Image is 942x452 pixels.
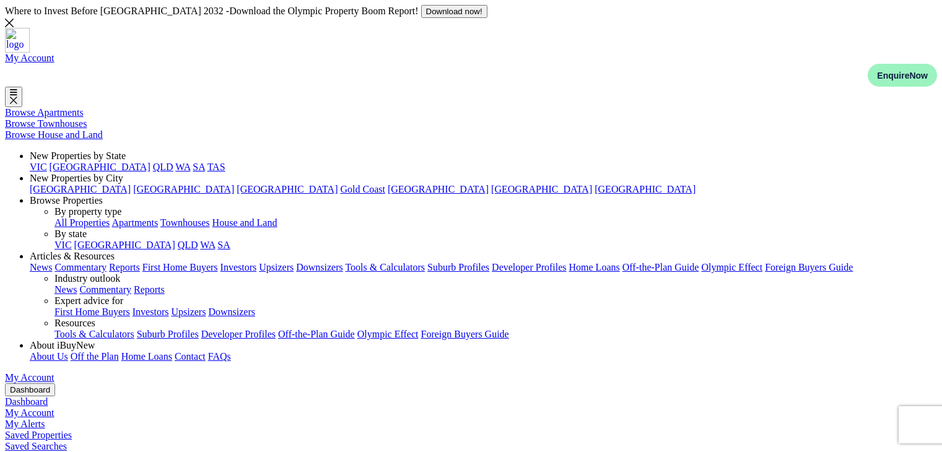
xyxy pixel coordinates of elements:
a: By property type [55,206,121,217]
a: VIC [30,162,47,172]
a: [GEOGRAPHIC_DATA] [595,184,696,194]
a: First Home Buyers [55,306,130,317]
a: Home Loans [121,351,172,362]
a: Upsizers [171,306,206,317]
a: [GEOGRAPHIC_DATA] [388,184,489,194]
a: Investors [220,262,257,272]
a: [GEOGRAPHIC_DATA] [50,162,150,172]
a: Expert advice for [55,295,123,306]
button: Dashboard [5,383,55,396]
a: Tools & Calculators [345,262,425,272]
a: QLD [153,162,173,172]
a: Reports [134,284,165,295]
a: Suburb Profiles [427,262,489,272]
a: Foreign Buyers Guide [765,262,853,272]
a: Off-the-Plan Guide [622,262,699,272]
a: Browse Townhouses [5,118,87,129]
a: Downsizers [208,306,255,317]
a: account [5,372,55,383]
a: Reports [109,262,140,272]
a: FAQs [208,351,231,362]
a: Olympic Effect [701,262,762,272]
a: Developer Profiles [492,262,566,272]
a: First Home Buyers [142,262,218,272]
a: Resources [55,318,95,328]
a: QLD [178,240,198,250]
a: Off-the-Plan Guide [278,329,355,339]
a: About iBuyNew [30,340,95,350]
a: Foreign Buyers Guide [421,329,509,339]
a: All Properties [55,217,110,228]
span: Now [909,71,928,80]
a: New Properties by City [30,173,123,183]
a: House and Land [212,217,277,228]
a: [GEOGRAPHIC_DATA] [133,184,234,194]
a: VIC [55,240,72,250]
a: News [55,284,77,295]
a: navigations [5,28,937,53]
a: [GEOGRAPHIC_DATA] [74,240,175,250]
a: Articles & Resources [30,251,115,261]
a: Gold Coast [340,184,385,194]
span: Download the Olympic Property Boom Report! [229,6,418,16]
a: [GEOGRAPHIC_DATA] [30,184,131,194]
a: Browse Properties [30,195,103,206]
a: Downsizers [296,262,343,272]
button: Toggle navigation [5,87,22,107]
a: SA [193,162,205,172]
a: News [30,262,52,272]
a: TAS [207,162,225,172]
a: account [5,53,55,63]
a: Dashboard [5,396,48,407]
a: Upsizers [259,262,294,272]
a: Investors [133,306,169,317]
a: Suburb Profiles [137,329,199,339]
a: Developer Profiles [201,329,276,339]
a: My Account [5,407,55,418]
span: Where to Invest Before [GEOGRAPHIC_DATA] 2032 - [5,6,421,16]
a: Industry outlook [55,273,120,284]
button: EnquireNow [868,64,937,87]
a: Olympic Effect [357,329,419,339]
a: [GEOGRAPHIC_DATA] [237,184,338,194]
a: About Us [30,351,68,362]
a: WA [200,240,215,250]
a: My Alerts [5,419,45,429]
img: logo [5,28,30,53]
a: Townhouses [160,217,210,228]
a: Browse House and Land [5,129,103,140]
a: [GEOGRAPHIC_DATA] [491,184,592,194]
a: Contact [175,351,206,362]
a: Off the Plan [71,351,119,362]
a: Saved Properties [5,430,72,440]
a: Browse Apartments [5,107,84,118]
a: Apartments [111,217,158,228]
a: SA [217,240,230,250]
a: Tools & Calculators [55,329,134,339]
a: By state [55,228,87,239]
a: Commentary [55,262,107,272]
a: WA [175,162,190,172]
a: Commentary [79,284,131,295]
a: Saved Searches [5,441,67,451]
button: Download now! [421,5,487,18]
a: New Properties by State [30,150,126,161]
a: Home Loans [569,262,620,272]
